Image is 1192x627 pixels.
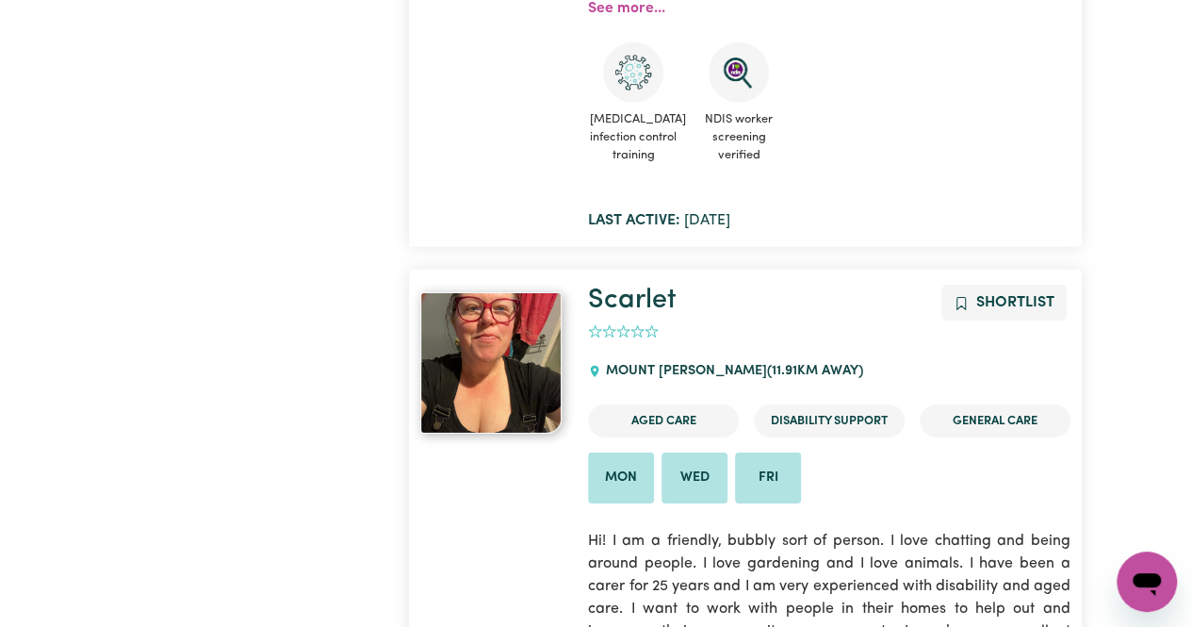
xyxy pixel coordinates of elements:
li: Available on Mon [588,453,654,503]
img: NDIS Worker Screening Verified [709,42,769,103]
a: Scarlet [588,287,677,314]
span: ( 11.91 km away) [767,364,863,378]
li: Aged Care [588,404,739,437]
a: See more... [588,1,665,16]
span: Shortlist [976,295,1054,310]
li: Available on Wed [661,453,727,503]
div: add rating by typing an integer from 0 to 5 or pressing arrow keys [588,322,659,343]
a: Scarlet [420,292,565,434]
div: MOUNT [PERSON_NAME] [588,346,874,397]
li: Available on Fri [735,453,801,503]
img: CS Academy: COVID-19 Infection Control Training course completed [603,42,663,103]
span: NDIS worker screening verified [694,103,784,173]
b: Last active: [588,213,680,228]
li: Disability Support [754,404,905,437]
span: [MEDICAL_DATA] infection control training [588,103,678,173]
span: [DATE] [588,213,730,228]
li: General Care [920,404,1070,437]
iframe: Button to launch messaging window [1117,552,1177,612]
img: View Scarlet's profile [420,292,562,434]
button: Add to shortlist [941,285,1067,321]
